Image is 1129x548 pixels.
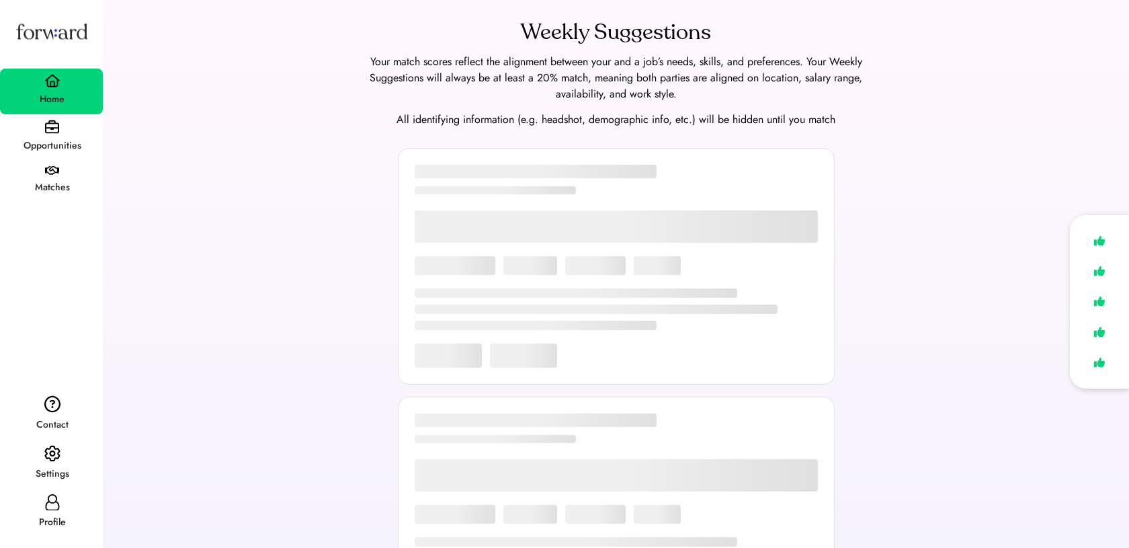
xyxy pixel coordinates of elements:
img: settings.svg [44,445,60,463]
div: All identifying information (e.g. headshot, demographic info, etc.) will be hidden until you match [119,112,1113,128]
div: Profile [1,514,103,531]
div: Matches [1,180,103,196]
img: Forward logo [13,11,90,52]
img: handshake.svg [45,166,59,175]
img: like.svg [1090,322,1109,342]
img: like.svg [1090,353,1109,373]
img: home.svg [44,74,60,87]
div: Your match scores reflect the alignment between your and a job’s needs, skills, and preferences. ... [354,54,878,102]
div: Weekly Suggestions [521,16,711,48]
img: like.svg [1090,262,1109,281]
div: Contact [1,417,103,433]
img: like.svg [1090,292,1109,311]
img: contact.svg [44,395,60,413]
div: Settings [1,466,103,482]
div: Home [1,91,103,108]
img: like.svg [1090,231,1109,251]
img: briefcase.svg [45,120,59,134]
div: Opportunities [1,138,103,154]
